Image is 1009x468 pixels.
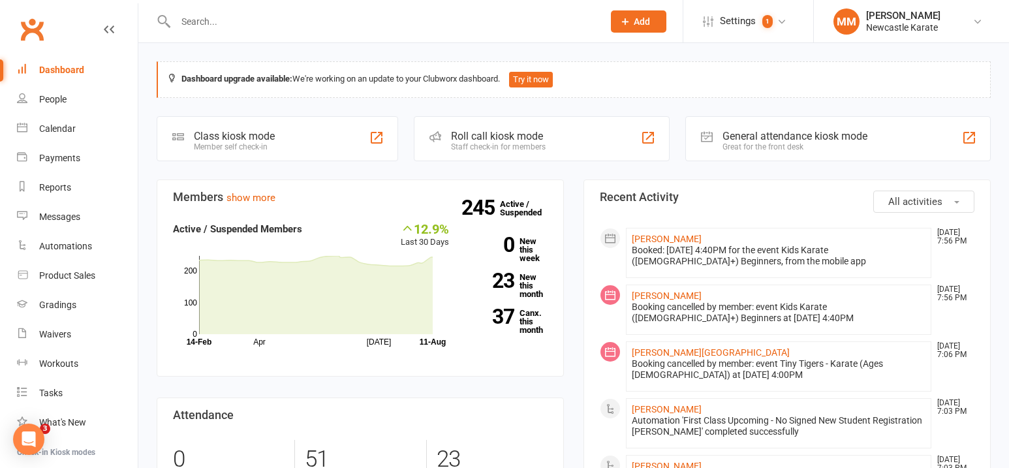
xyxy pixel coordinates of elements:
[17,349,138,379] a: Workouts
[39,65,84,75] div: Dashboard
[16,13,48,46] a: Clubworx
[39,182,71,193] div: Reports
[17,232,138,261] a: Automations
[634,16,650,27] span: Add
[17,379,138,408] a: Tasks
[611,10,666,33] button: Add
[17,55,138,85] a: Dashboard
[17,290,138,320] a: Gradings
[157,61,991,98] div: We're working on an update to your Clubworx dashboard.
[632,404,702,414] a: [PERSON_NAME]
[632,302,925,324] div: Booking cancelled by member: event Kids Karate ([DEMOGRAPHIC_DATA]+) Beginners at [DATE] 4:40PM
[13,424,44,455] div: Open Intercom Messenger
[888,196,942,208] span: All activities
[509,72,553,87] button: Try it now
[722,142,867,151] div: Great for the front desk
[39,241,92,251] div: Automations
[17,144,138,173] a: Payments
[17,202,138,232] a: Messages
[931,285,974,302] time: [DATE] 7:56 PM
[762,15,773,28] span: 1
[39,211,80,222] div: Messages
[17,261,138,290] a: Product Sales
[931,228,974,245] time: [DATE] 7:56 PM
[632,234,702,244] a: [PERSON_NAME]
[17,85,138,114] a: People
[40,424,50,434] span: 3
[17,408,138,437] a: What's New
[866,22,940,33] div: Newcastle Karate
[931,399,974,416] time: [DATE] 7:03 PM
[931,342,974,359] time: [DATE] 7:06 PM
[17,114,138,144] a: Calendar
[173,223,302,235] strong: Active / Suspended Members
[39,388,63,398] div: Tasks
[401,221,449,249] div: Last 30 Days
[720,7,756,36] span: Settings
[39,153,80,163] div: Payments
[833,8,860,35] div: MM
[39,94,67,104] div: People
[39,417,86,428] div: What's New
[600,191,974,204] h3: Recent Activity
[17,320,138,349] a: Waivers
[172,12,594,31] input: Search...
[469,237,548,262] a: 0New this week
[632,358,925,381] div: Booking cancelled by member: event Tiny Tigers - Karate (Ages [DEMOGRAPHIC_DATA]) at [DATE] 4:00PM
[469,235,514,255] strong: 0
[722,130,867,142] div: General attendance kiosk mode
[401,221,449,236] div: 12.9%
[451,142,546,151] div: Staff check-in for members
[866,10,940,22] div: [PERSON_NAME]
[461,198,500,217] strong: 245
[181,74,292,84] strong: Dashboard upgrade available:
[469,307,514,326] strong: 37
[39,358,78,369] div: Workouts
[173,409,548,422] h3: Attendance
[173,191,548,204] h3: Members
[39,270,95,281] div: Product Sales
[39,329,71,339] div: Waivers
[632,245,925,267] div: Booked: [DATE] 4:40PM for the event Kids Karate ([DEMOGRAPHIC_DATA]+) Beginners, from the mobile app
[226,192,275,204] a: show more
[451,130,546,142] div: Roll call kiosk mode
[17,173,138,202] a: Reports
[632,347,790,358] a: [PERSON_NAME][GEOGRAPHIC_DATA]
[469,271,514,290] strong: 23
[873,191,974,213] button: All activities
[469,309,548,334] a: 37Canx. this month
[194,142,275,151] div: Member self check-in
[39,123,76,134] div: Calendar
[632,290,702,301] a: [PERSON_NAME]
[500,190,557,226] a: 245Active / Suspended
[469,273,548,298] a: 23New this month
[194,130,275,142] div: Class kiosk mode
[39,300,76,310] div: Gradings
[632,415,925,437] div: Automation 'First Class Upcoming - No Signed New Student Registration [PERSON_NAME]' completed su...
